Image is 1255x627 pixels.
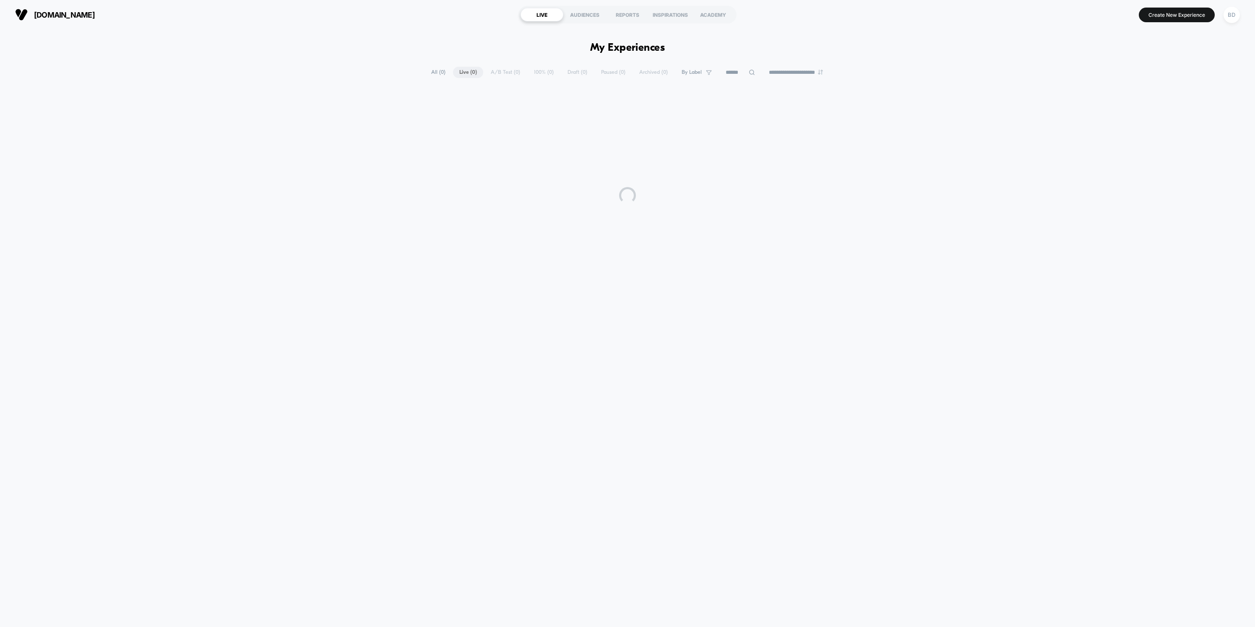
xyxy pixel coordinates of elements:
div: LIVE [521,8,563,21]
div: AUDIENCES [563,8,606,21]
span: [DOMAIN_NAME] [34,10,95,19]
button: Create New Experience [1139,8,1215,22]
span: All ( 0 ) [425,67,452,78]
div: INSPIRATIONS [649,8,692,21]
img: end [818,70,823,75]
div: BD [1224,7,1240,23]
img: Visually logo [15,8,28,21]
div: REPORTS [606,8,649,21]
h1: My Experiences [590,42,665,54]
button: BD [1221,6,1242,23]
div: ACADEMY [692,8,734,21]
button: [DOMAIN_NAME] [13,8,97,21]
span: By Label [682,69,702,75]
